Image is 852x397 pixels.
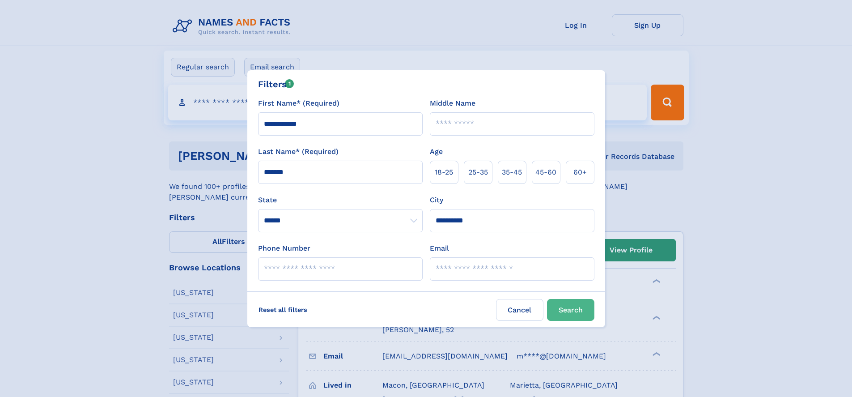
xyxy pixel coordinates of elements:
[535,167,556,178] span: 45‑60
[253,299,313,320] label: Reset all filters
[258,146,339,157] label: Last Name* (Required)
[496,299,543,321] label: Cancel
[430,243,449,254] label: Email
[468,167,488,178] span: 25‑35
[547,299,594,321] button: Search
[573,167,587,178] span: 60+
[430,98,475,109] label: Middle Name
[258,243,310,254] label: Phone Number
[258,98,339,109] label: First Name* (Required)
[258,77,294,91] div: Filters
[258,195,423,205] label: State
[430,146,443,157] label: Age
[435,167,453,178] span: 18‑25
[502,167,522,178] span: 35‑45
[430,195,443,205] label: City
